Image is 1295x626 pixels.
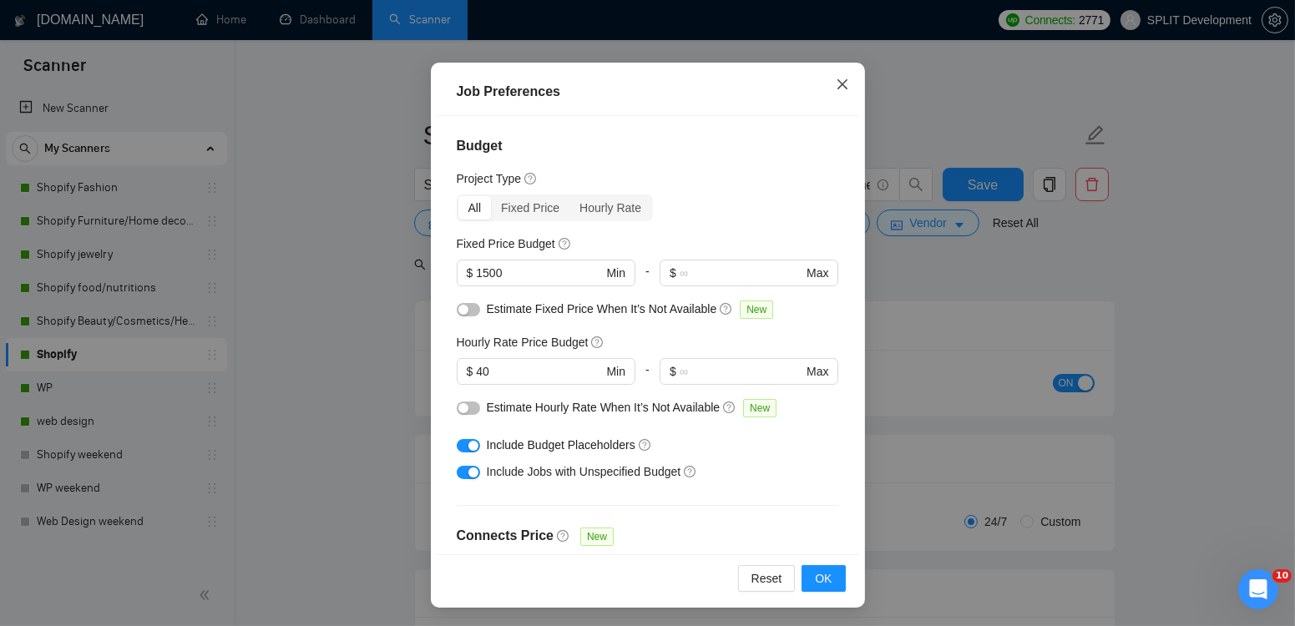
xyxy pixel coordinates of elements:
[802,565,845,592] button: OK
[723,401,736,414] span: question-circle
[457,82,839,102] div: Job Preferences
[487,302,717,316] span: Estimate Fixed Price When It’s Not Available
[559,237,572,250] span: question-circle
[740,300,773,319] span: New
[606,264,625,282] span: Min
[684,465,697,478] span: question-circle
[635,358,660,398] div: -
[670,362,676,381] span: $
[670,264,676,282] span: $
[639,438,652,452] span: question-circle
[836,78,849,91] span: close
[557,529,570,543] span: question-circle
[743,399,776,417] span: New
[487,401,721,414] span: Estimate Hourly Rate When It’s Not Available
[476,264,603,282] input: 0
[569,196,651,220] div: Hourly Rate
[591,336,605,349] span: question-circle
[467,362,473,381] span: $
[807,362,828,381] span: Max
[580,528,614,546] span: New
[807,264,828,282] span: Max
[487,438,635,452] span: Include Budget Placeholders
[457,169,522,188] h5: Project Type
[680,264,803,282] input: ∞
[1238,569,1278,609] iframe: Intercom live chat
[458,196,492,220] div: All
[524,172,538,185] span: question-circle
[467,264,473,282] span: $
[476,362,603,381] input: 0
[635,260,660,300] div: -
[738,565,796,592] button: Reset
[751,569,782,588] span: Reset
[457,235,555,253] h5: Fixed Price Budget
[680,362,803,381] input: ∞
[606,362,625,381] span: Min
[491,196,569,220] div: Fixed Price
[487,465,681,478] span: Include Jobs with Unspecified Budget
[457,526,554,546] h4: Connects Price
[720,302,733,316] span: question-circle
[457,136,839,156] h4: Budget
[457,333,589,351] h5: Hourly Rate Price Budget
[1272,569,1292,583] span: 10
[820,63,865,108] button: Close
[815,569,832,588] span: OK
